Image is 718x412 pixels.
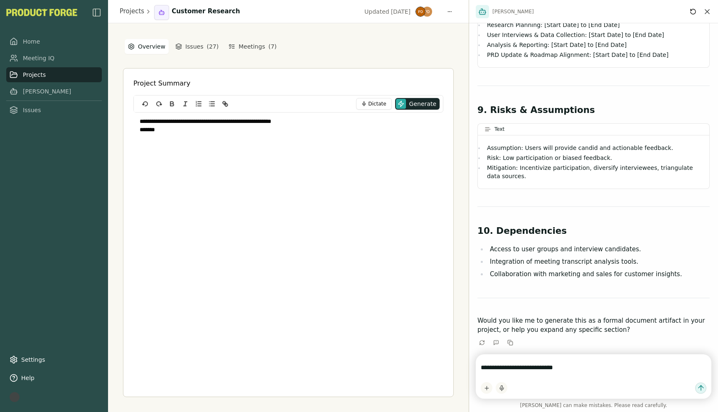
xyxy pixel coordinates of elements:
button: Send message [695,383,706,394]
img: Product Forge Demo [422,7,432,17]
li: Access to user groups and interview candidates. [487,244,710,255]
button: Ordered [193,99,204,109]
a: Issues [6,103,102,118]
li: Integration of meeting transcript analysis tools. [487,257,710,267]
a: Settings [6,352,102,367]
h1: Customer Research [172,7,240,16]
h2: Project Summary [133,78,190,88]
button: Retry [477,338,487,347]
li: PRD Update & Roadmap Alignment: [Start Date] to [End Date] [484,51,703,59]
span: Dictate [368,101,386,107]
button: Close chat [703,7,711,16]
span: Updated [364,7,389,16]
button: Bold [166,99,178,109]
a: Home [6,34,102,49]
button: undo [140,99,151,109]
img: sidebar [92,7,102,17]
li: Mitigation: Incentivize participation, diversify interviewees, triangulate data sources. [484,164,703,180]
a: Meeting IQ [6,51,102,66]
button: Updated[DATE]Product Forge DemoProduct Forge Demo [359,6,437,17]
li: User Interviews & Data Collection: [Start Date] to [End Date] [484,31,703,39]
img: Product Forge Demo [416,7,425,17]
span: ( 7 ) [268,42,277,51]
button: Meetings [225,39,280,54]
span: [PERSON_NAME] [492,8,534,15]
span: [DATE] [391,7,411,16]
button: Link [219,99,231,109]
button: Bullet [206,99,218,109]
a: [PERSON_NAME] [6,84,102,99]
li: Assumption: Users will provide candid and actionable feedback. [484,144,703,152]
h2: 10. Dependencies [477,225,710,237]
p: Would you like me to generate this as a formal document artifact in your project, or help you exp... [477,316,710,335]
h3: Text [494,126,504,132]
button: Dictate [356,98,391,110]
button: Issues [172,39,222,54]
button: Copy to clipboard [506,338,515,347]
li: Risk: Low participation or biased feedback. [484,154,703,162]
img: Product Forge [6,9,77,16]
button: Generate [395,98,440,110]
li: Collaboration with marketing and sales for customer insights. [487,269,710,280]
button: Italic [179,99,191,109]
span: [PERSON_NAME] can make mistakes. Please read carefully. [476,402,711,409]
button: Start dictation [496,382,507,394]
button: Help [6,370,102,385]
button: Overview [125,39,169,54]
span: ( 27 ) [207,42,219,51]
li: Analysis & Reporting: [Start Date] to [End Date] [484,41,703,49]
button: Give Feedback [492,338,501,347]
span: Generate [409,100,436,108]
li: Research Planning: [Start Date] to [End Date] [484,21,703,29]
button: Reset conversation [688,7,698,17]
button: Add content to chat [481,382,492,394]
button: PF-Logo [6,9,77,16]
a: Projects [6,67,102,82]
button: redo [153,99,165,109]
h2: 9. Risks & Assumptions [477,104,710,116]
a: Projects [120,7,144,16]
